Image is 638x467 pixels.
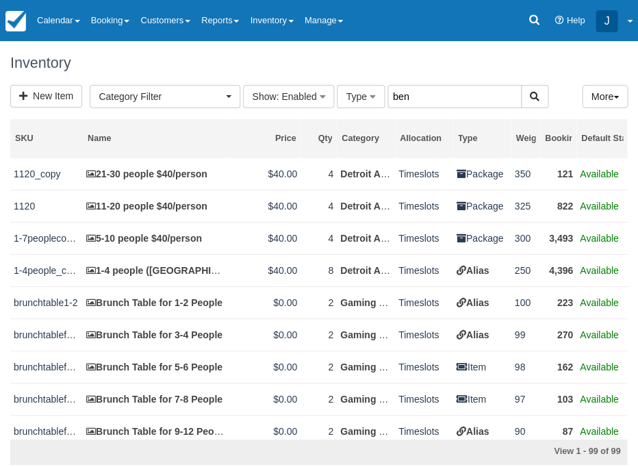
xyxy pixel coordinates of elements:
a: 162 [557,362,572,373]
td: Alias [453,416,511,448]
td: Item [453,351,511,383]
td: 223 [540,287,576,319]
td: Brunch Table for 7-8 People [83,383,228,416]
td: Available [576,416,627,448]
td: 1-4people_copy [10,255,83,287]
td: $0.00 [228,319,301,351]
span: Type [346,91,366,102]
a: Brunch Table for 7-8 People [86,394,222,405]
a: Gaming Table [340,329,403,340]
td: Gaming Table [337,287,395,319]
td: 162 [540,351,576,383]
td: 87 [540,416,576,448]
a: Gaming Table [340,394,403,405]
a: 121 [557,168,572,179]
td: 11-20 people $40/person [83,190,228,223]
td: 8 [301,255,337,287]
span: Category Filter [99,90,222,103]
span: Available [580,394,619,405]
span: Available [580,426,619,437]
td: Package [453,223,511,255]
div: Default Status [581,133,623,144]
a: Gaming Table [340,297,403,308]
td: $40.00 [228,190,301,223]
td: Timeslots [395,287,453,319]
div: View 1 - 99 of 99 [429,446,620,458]
td: 4 [301,190,337,223]
a: 4,396 [549,265,573,276]
td: Available [576,287,627,319]
a: 11-20 people $40/person [86,201,207,212]
td: 325 [511,190,539,223]
td: 1-7peoplecopycopy [10,223,83,255]
a: Detroit Axe Experience [340,233,445,244]
td: 3,493 [540,223,576,255]
td: Timeslots [395,351,453,383]
td: Alias [453,287,511,319]
td: 300 [511,223,539,255]
a: 1-4 people ([GEOGRAPHIC_DATA]) $40/person [86,265,308,276]
td: 4,396 [540,255,576,287]
td: Brunch Table for 1-2 People [83,287,228,319]
td: 822 [540,190,576,223]
div: Price [233,133,296,144]
td: $0.00 [228,383,301,416]
div: Allocation [400,133,448,144]
td: Detroit Axe Experience [337,223,395,255]
span: Available [580,297,619,308]
td: Available [576,158,627,190]
td: Available [576,190,627,223]
td: 1120_copy [10,158,83,190]
a: Brunch Table for 3-4 People [86,329,222,340]
a: Alias [457,329,489,340]
td: Alias [453,255,511,287]
input: Search Items [387,85,522,108]
div: Type [458,133,507,144]
a: Gaming Table [340,362,403,373]
a: 87 [562,426,573,437]
a: 5-10 people $40/person [86,233,202,244]
td: brunchtablefor3-4people [10,319,83,351]
div: SKU [15,133,78,144]
td: Detroit Axe Experience [337,158,395,190]
td: $0.00 [228,287,301,319]
a: Alias [457,265,489,276]
div: Category [342,133,390,144]
span: Available [580,265,619,276]
td: 2 [301,383,337,416]
a: 223 [557,297,572,308]
a: New Item [10,85,82,108]
td: Package [453,158,511,190]
td: 98 [511,351,539,383]
td: Detroit Axe Experience [337,255,395,287]
td: 121 [540,158,576,190]
a: Brunch Table for 5-6 People [86,362,222,373]
td: $40.00 [228,255,301,287]
td: 99 [511,319,539,351]
span: Available [580,168,619,179]
td: 2 [301,416,337,448]
td: Timeslots [395,319,453,351]
td: Detroit Axe Experience [337,190,395,223]
td: brunchtablefor7-8people [10,383,83,416]
td: Available [576,383,627,416]
td: 100 [511,287,539,319]
td: Timeslots [395,223,453,255]
td: Item [453,383,511,416]
td: $0.00 [228,351,301,383]
div: Weight [515,133,535,144]
div: Qty [305,133,332,144]
td: 4 [301,158,337,190]
button: More [582,85,628,109]
a: Gaming Table [340,426,403,437]
a: 103 [557,394,572,405]
span: Available [580,329,619,340]
td: Brunch Table for 9-12 People [83,416,228,448]
td: 5-10 people $40/person [83,223,228,255]
td: 4 [301,223,337,255]
td: 2 [301,351,337,383]
span: Available [580,362,619,373]
td: Available [576,255,627,287]
a: 3,493 [549,233,573,244]
div: Name [88,133,223,144]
